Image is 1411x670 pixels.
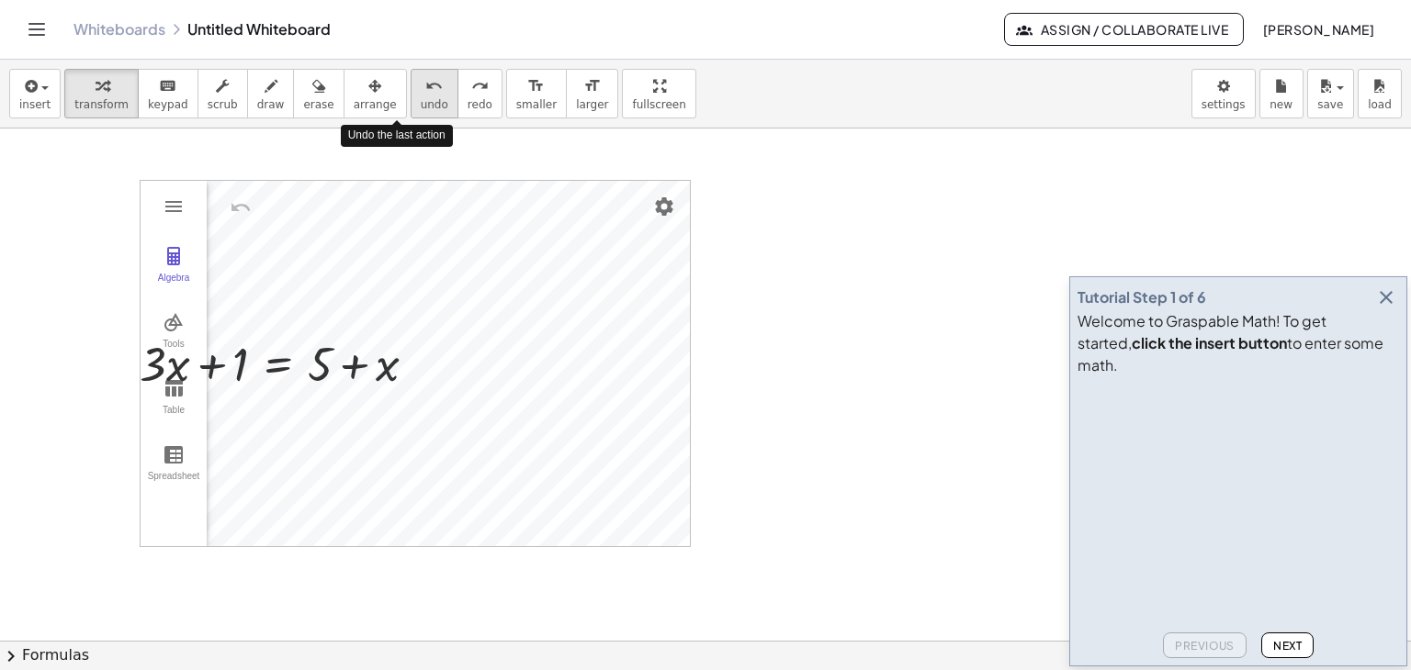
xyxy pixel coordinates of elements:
span: redo [468,98,492,111]
i: format_size [583,75,601,97]
b: click the insert button [1132,333,1287,352]
i: undo [425,75,443,97]
button: load [1358,69,1402,118]
button: Next [1261,632,1314,658]
button: fullscreen [622,69,695,118]
button: Toggle navigation [22,15,51,44]
span: draw [257,98,285,111]
a: Whiteboards [73,20,165,39]
span: scrub [208,98,238,111]
span: larger [576,98,608,111]
button: arrange [344,69,407,118]
span: [PERSON_NAME] [1262,21,1374,38]
button: settings [1191,69,1256,118]
div: Spreadsheet [144,471,203,497]
button: Undo [224,191,257,224]
div: Algebra [144,273,203,298]
button: new [1259,69,1304,118]
button: Settings [648,190,681,223]
span: save [1317,98,1343,111]
div: Welcome to Graspable Math! To get started, to enter some math. [1078,310,1399,376]
span: Assign / Collaborate Live [1020,21,1228,38]
span: transform [74,98,129,111]
button: format_sizesmaller [506,69,567,118]
button: transform [64,69,139,118]
img: Main Menu [163,195,185,218]
button: scrub [198,69,248,118]
button: draw [247,69,295,118]
span: insert [19,98,51,111]
div: Undo the last action [341,125,453,146]
span: undo [421,98,448,111]
span: settings [1202,98,1246,111]
span: load [1368,98,1392,111]
i: redo [471,75,489,97]
span: fullscreen [632,98,685,111]
span: keypad [148,98,188,111]
span: Next [1273,639,1302,653]
button: format_sizelarger [566,69,618,118]
span: erase [303,98,333,111]
button: keyboardkeypad [138,69,198,118]
span: arrange [354,98,397,111]
button: erase [293,69,344,118]
div: Table [144,405,203,430]
canvas: Graphics View 1 [207,181,690,546]
button: save [1307,69,1354,118]
span: smaller [516,98,557,111]
span: new [1270,98,1292,111]
button: insert [9,69,61,118]
i: format_size [527,75,545,97]
div: Tutorial Step 1 of 6 [1078,286,1206,308]
i: keyboard [159,75,176,97]
button: Assign / Collaborate Live [1004,13,1244,46]
button: undoundo [411,69,458,118]
button: redoredo [457,69,502,118]
button: [PERSON_NAME] [1247,13,1389,46]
